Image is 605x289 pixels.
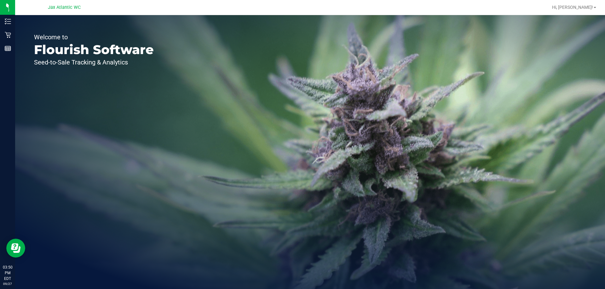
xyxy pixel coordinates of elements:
p: Welcome to [34,34,154,40]
span: Hi, [PERSON_NAME]! [552,5,593,10]
span: Jax Atlantic WC [48,5,81,10]
p: Seed-to-Sale Tracking & Analytics [34,59,154,65]
iframe: Resource center [6,239,25,258]
inline-svg: Reports [5,45,11,52]
inline-svg: Retail [5,32,11,38]
p: 09/27 [3,281,12,286]
inline-svg: Inventory [5,18,11,25]
p: 03:50 PM EDT [3,264,12,281]
p: Flourish Software [34,43,154,56]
